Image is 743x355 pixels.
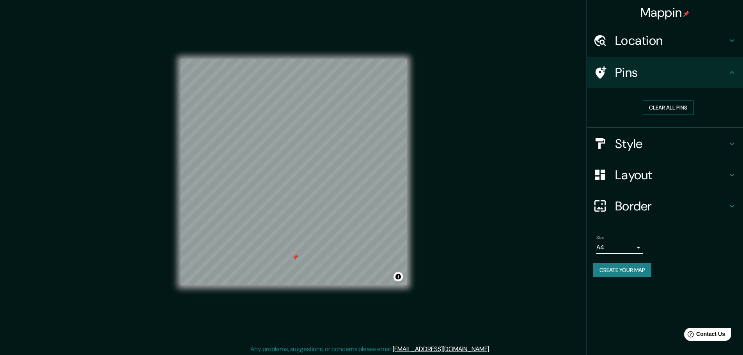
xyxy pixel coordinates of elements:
h4: Layout [615,167,727,183]
p: Any problems, suggestions, or concerns please email . [250,344,490,354]
h4: Mappin [640,5,690,20]
img: pin-icon.png [683,11,690,17]
button: Create your map [593,263,651,277]
div: Pins [587,57,743,88]
div: Location [587,25,743,56]
div: Style [587,128,743,159]
h4: Style [615,136,727,152]
canvas: Map [181,59,407,285]
button: Toggle attribution [394,272,403,281]
div: . [491,344,493,354]
a: [EMAIL_ADDRESS][DOMAIN_NAME] [393,345,489,353]
iframe: Help widget launcher [674,325,734,346]
button: Clear all pins [643,101,693,115]
div: . [490,344,491,354]
div: Layout [587,159,743,191]
h4: Location [615,33,727,48]
h4: Pins [615,65,727,80]
div: Border [587,191,743,222]
div: A4 [596,241,643,254]
h4: Border [615,198,727,214]
label: Size [596,234,605,241]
